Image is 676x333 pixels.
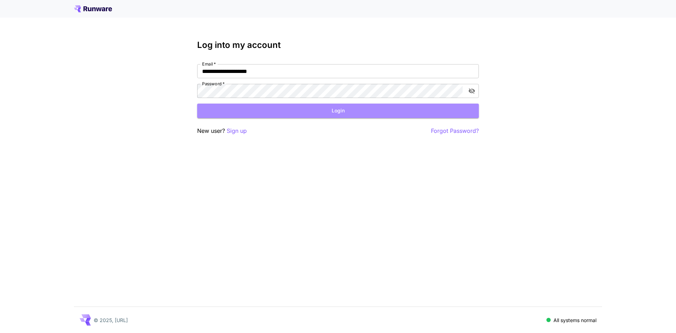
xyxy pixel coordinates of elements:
[197,40,479,50] h3: Log into my account
[227,127,247,135] button: Sign up
[197,104,479,118] button: Login
[197,127,247,135] p: New user?
[465,85,478,97] button: toggle password visibility
[94,316,128,324] p: © 2025, [URL]
[431,127,479,135] button: Forgot Password?
[202,61,216,67] label: Email
[202,81,225,87] label: Password
[553,316,596,324] p: All systems normal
